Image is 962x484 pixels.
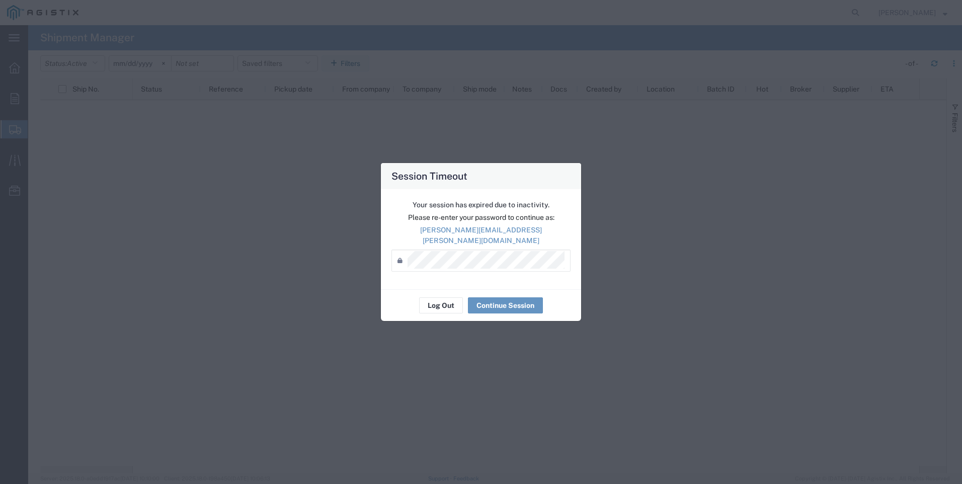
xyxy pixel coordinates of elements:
[391,212,571,223] p: Please re-enter your password to continue as:
[419,297,463,313] button: Log Out
[391,225,571,246] p: [PERSON_NAME][EMAIL_ADDRESS][PERSON_NAME][DOMAIN_NAME]
[468,297,543,313] button: Continue Session
[391,169,467,183] h4: Session Timeout
[391,200,571,210] p: Your session has expired due to inactivity.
